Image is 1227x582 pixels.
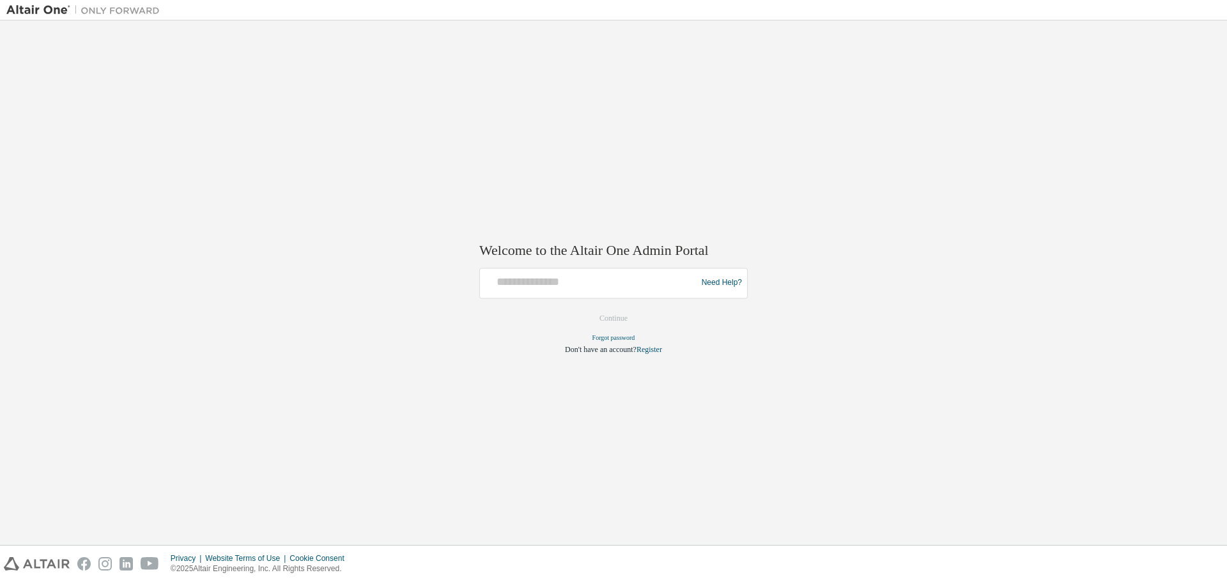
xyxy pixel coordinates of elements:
div: Privacy [171,553,205,563]
a: Register [637,345,662,354]
p: © 2025 Altair Engineering, Inc. All Rights Reserved. [171,563,352,574]
h2: Welcome to the Altair One Admin Portal [479,242,748,260]
img: youtube.svg [141,557,159,571]
img: Altair One [6,4,166,17]
a: Forgot password [592,334,635,341]
img: linkedin.svg [120,557,133,571]
a: Need Help? [702,283,742,284]
img: altair_logo.svg [4,557,70,571]
img: instagram.svg [98,557,112,571]
span: Don't have an account? [565,345,637,354]
div: Website Terms of Use [205,553,289,563]
img: facebook.svg [77,557,91,571]
div: Cookie Consent [289,553,351,563]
